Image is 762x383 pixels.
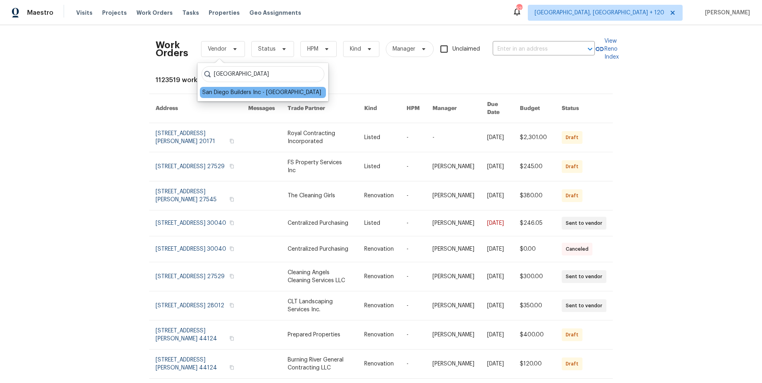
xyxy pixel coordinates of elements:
td: Renovation [358,320,400,350]
td: [PERSON_NAME] [426,320,481,350]
a: View Reno Index [595,37,619,61]
button: Copy Address [228,219,235,226]
td: CLT Landscaping Services Inc. [281,291,358,320]
button: Copy Address [228,364,235,371]
td: [PERSON_NAME] [426,236,481,262]
td: Burning River General Contracting LLC [281,350,358,379]
td: [PERSON_NAME] [426,181,481,210]
td: - [400,350,426,379]
th: Status [555,94,613,123]
span: Geo Assignments [249,9,301,17]
button: Copy Address [228,273,235,280]
span: Properties [209,9,240,17]
th: Manager [426,94,481,123]
td: [PERSON_NAME] [426,152,481,181]
td: - [400,152,426,181]
button: Copy Address [228,245,235,252]
th: Address [149,94,242,123]
th: Kind [358,94,400,123]
button: Copy Address [228,196,235,203]
td: Listed [358,123,400,152]
th: Messages [242,94,281,123]
span: Projects [102,9,127,17]
button: Copy Address [228,335,235,342]
button: Open [584,43,596,55]
td: - [400,291,426,320]
th: HPM [400,94,426,123]
span: Maestro [27,9,53,17]
span: Manager [393,45,415,53]
td: Renovation [358,350,400,379]
h2: Work Orders [156,41,188,57]
button: Copy Address [228,137,235,145]
span: Kind [350,45,361,53]
div: 527 [516,5,522,13]
input: Enter in an address [493,43,572,55]
span: Work Orders [136,9,173,17]
td: Prepared Properties [281,320,358,350]
td: [PERSON_NAME] [426,262,481,291]
th: Trade Partner [281,94,358,123]
td: [PERSON_NAME] [426,291,481,320]
span: Vendor [208,45,227,53]
th: Budget [513,94,555,123]
div: San Diego Builders Inc - [GEOGRAPHIC_DATA] [202,88,321,96]
td: - [400,123,426,152]
span: Status [258,45,276,53]
span: [GEOGRAPHIC_DATA], [GEOGRAPHIC_DATA] + 120 [535,9,664,17]
button: Copy Address [228,163,235,170]
td: Renovation [358,291,400,320]
span: [PERSON_NAME] [702,9,750,17]
td: - [400,236,426,262]
span: Unclaimed [452,45,480,53]
td: Renovation [358,262,400,291]
span: HPM [307,45,318,53]
td: Centralized Purchasing [281,210,358,236]
td: - [400,210,426,236]
button: Copy Address [228,302,235,309]
td: Centralized Purchasing [281,236,358,262]
td: - [400,320,426,350]
td: Listed [358,152,400,181]
td: - [400,262,426,291]
td: - [400,181,426,210]
td: [PERSON_NAME] [426,350,481,379]
td: - [426,123,481,152]
span: Tasks [182,10,199,16]
td: [PERSON_NAME] [426,210,481,236]
td: Renovation [358,236,400,262]
td: Cleaning Angels Cleaning Services LLC [281,262,358,291]
span: Visits [76,9,93,17]
td: Listed [358,210,400,236]
td: The Cleaning Girls [281,181,358,210]
td: FS Property Services Inc [281,152,358,181]
td: Royal Contracting Incorporated [281,123,358,152]
div: 1123519 work orders [156,76,606,84]
td: Renovation [358,181,400,210]
th: Due Date [481,94,513,123]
